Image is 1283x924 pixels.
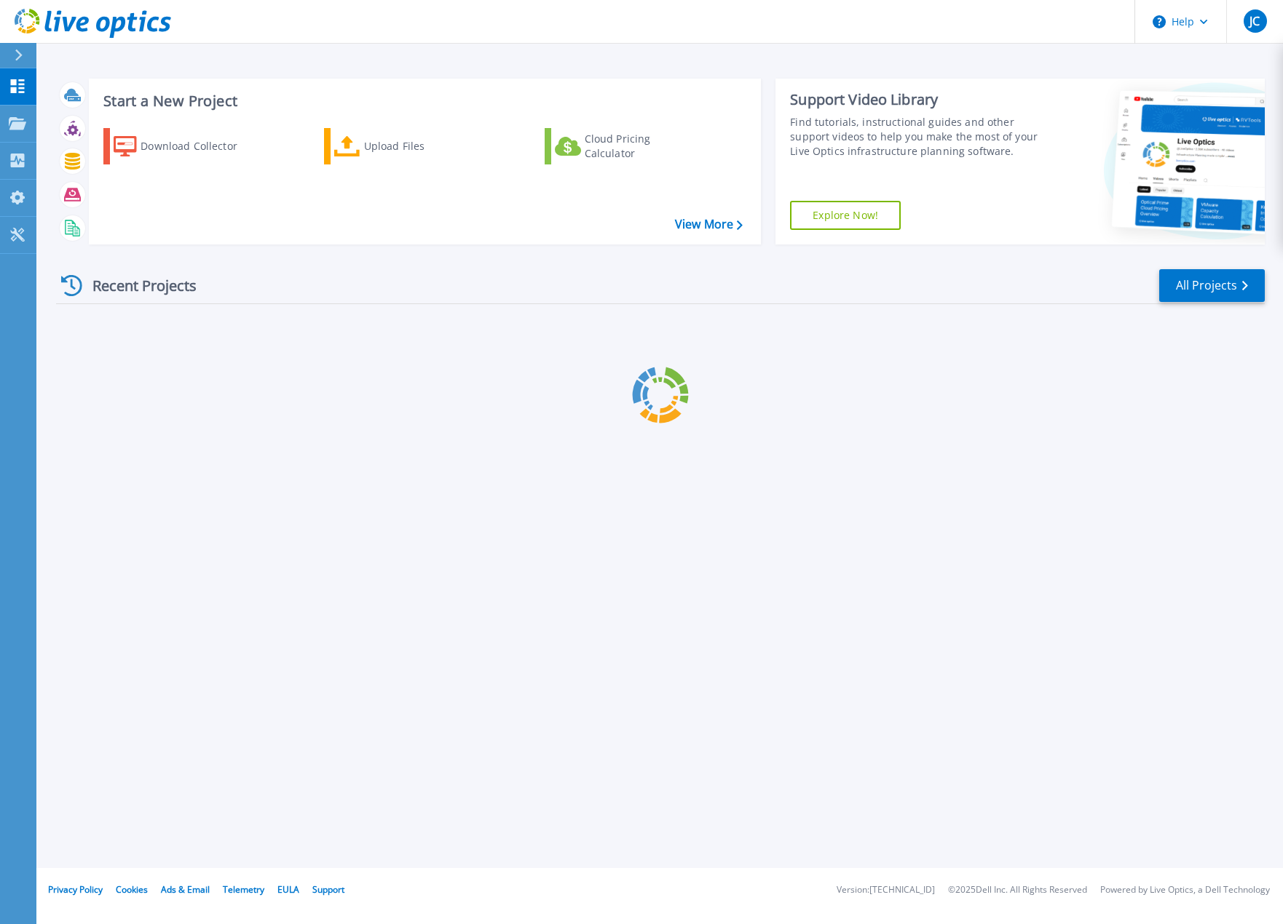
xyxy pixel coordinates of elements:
a: Download Collector [103,128,266,164]
li: Powered by Live Optics, a Dell Technology [1100,885,1270,895]
div: Download Collector [141,132,257,161]
div: Support Video Library [790,90,1038,109]
div: Recent Projects [56,268,216,303]
a: Cloud Pricing Calculator [545,128,707,164]
div: Upload Files [364,132,481,161]
a: Explore Now! [790,201,901,230]
a: View More [675,218,743,231]
a: Support [312,883,344,896]
li: Version: [TECHNICAL_ID] [837,885,935,895]
li: © 2025 Dell Inc. All Rights Reserved [948,885,1087,895]
a: Privacy Policy [48,883,103,896]
a: EULA [277,883,299,896]
span: JC [1250,15,1260,27]
h3: Start a New Project [103,93,742,109]
a: Telemetry [223,883,264,896]
a: Ads & Email [161,883,210,896]
div: Find tutorials, instructional guides and other support videos to help you make the most of your L... [790,115,1038,159]
a: Cookies [116,883,148,896]
div: Cloud Pricing Calculator [585,132,701,161]
a: Upload Files [324,128,486,164]
a: All Projects [1159,269,1265,302]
